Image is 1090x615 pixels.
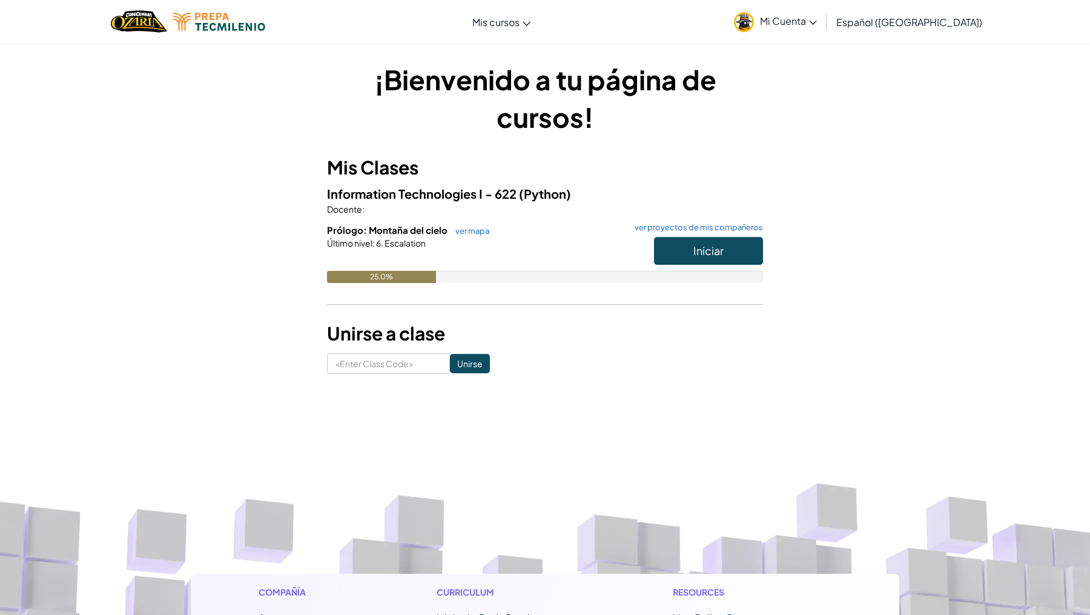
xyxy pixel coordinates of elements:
[111,9,167,34] a: Ozaria by CodeCombat logo
[111,9,167,34] img: Home
[327,204,362,214] span: Docente
[693,244,724,258] span: Iniciar
[472,16,520,28] span: Mis cursos
[173,13,265,31] img: Tecmilenio logo
[450,354,490,373] input: Unirse
[437,586,596,599] h1: Curriculum
[375,238,383,248] span: 6.
[327,320,763,347] h3: Unirse a clase
[734,12,754,32] img: avatar
[836,16,982,28] span: Español ([GEOGRAPHIC_DATA])
[327,224,449,236] span: Prólogo: Montaña del cielo
[327,238,372,248] span: Último nivel
[383,238,426,248] span: Escalation
[629,224,763,231] a: ver proyectos de mis compañeros
[519,186,571,201] span: (Python)
[327,61,763,136] h1: ¡Bienvenido a tu página de cursos!
[673,586,832,599] h1: Resources
[728,2,823,41] a: Mi Cuenta
[449,226,489,236] a: ver mapa
[654,237,763,265] button: Iniciar
[327,186,519,201] span: Information Technologies I - 622
[830,5,988,38] a: Español ([GEOGRAPHIC_DATA])
[327,154,763,181] h3: Mis Clases
[362,204,365,214] span: :
[760,15,817,27] span: Mi Cuenta
[259,586,360,599] h1: Compañía
[466,5,537,38] a: Mis cursos
[327,353,450,374] input: <Enter Class Code>
[372,238,375,248] span: :
[327,271,436,283] div: 25.0%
